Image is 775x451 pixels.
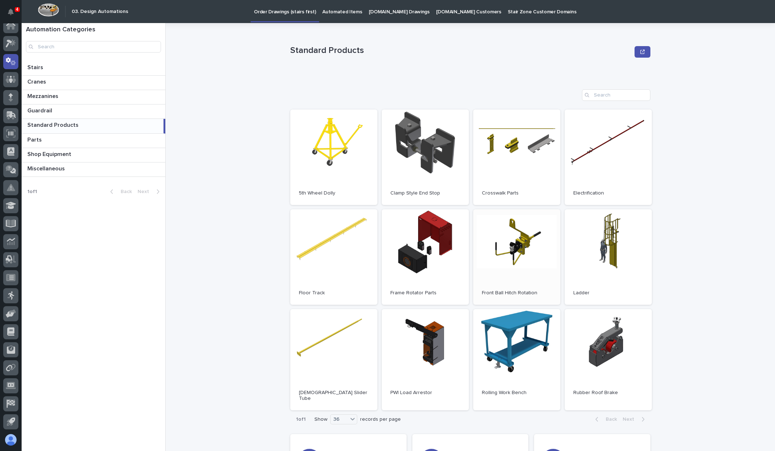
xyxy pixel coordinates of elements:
p: Standard Products [290,45,632,56]
button: Next [620,416,650,423]
p: Clamp Style End Stop [390,190,460,196]
p: records per page [360,416,401,423]
p: Frame Rotator Parts [390,290,460,296]
a: CranesCranes [22,76,165,90]
p: Ladder [573,290,643,296]
a: Rolling Work Bench [473,309,560,411]
p: Shop Equipment [27,149,73,158]
a: Rubber Roof Brake [565,309,652,411]
button: Notifications [3,4,18,19]
a: Floor Track [290,209,377,305]
div: Notifications4 [9,9,18,20]
p: Cranes [27,77,48,85]
p: 5th Wheel Dolly [299,190,369,196]
p: Guardrail [27,106,54,114]
span: Back [116,189,132,194]
a: Shop EquipmentShop Equipment [22,148,165,162]
span: Next [623,417,639,422]
p: Standard Products [27,120,80,129]
button: Next [135,188,165,195]
a: PWI Load Arrestor [382,309,469,411]
a: [DEMOGRAPHIC_DATA] Slider Tube [290,309,377,411]
p: Stairs [27,63,45,71]
a: MezzaninesMezzanines [22,90,165,104]
a: StairsStairs [22,61,165,76]
button: Back [590,416,620,423]
a: PartsParts [22,134,165,148]
h1: Automation Categories [26,26,161,34]
p: Front Ball Hitch Rotation [482,290,552,296]
button: users-avatar [3,432,18,447]
img: Workspace Logo [38,3,59,17]
a: Front Ball Hitch Rotation [473,209,560,305]
a: Ladder [565,209,652,305]
p: Mezzanines [27,91,60,100]
p: PWI Load Arrestor [390,390,460,396]
p: 1 of 1 [22,183,43,201]
p: Rolling Work Bench [482,390,552,396]
a: 5th Wheel Dolly [290,110,377,205]
a: GuardrailGuardrail [22,104,165,119]
a: Standard ProductsStandard Products [22,119,165,133]
p: Parts [27,135,43,143]
span: Back [601,417,617,422]
input: Search [26,41,161,53]
p: Electrification [573,190,643,196]
p: 1 of 1 [290,411,312,428]
a: Clamp Style End Stop [382,110,469,205]
a: Electrification [565,110,652,205]
span: Next [138,189,153,194]
a: MiscellaneousMiscellaneous [22,162,165,177]
p: Rubber Roof Brake [573,390,643,396]
h2: 03. Design Automations [72,9,128,15]
p: Miscellaneous [27,164,66,172]
p: Floor Track [299,290,369,296]
p: Crosswalk Parts [482,190,552,196]
p: [DEMOGRAPHIC_DATA] Slider Tube [299,390,369,402]
button: Back [104,188,135,195]
a: Frame Rotator Parts [382,209,469,305]
a: Crosswalk Parts [473,110,560,205]
p: 4 [16,7,18,12]
input: Search [582,89,650,101]
p: Show [314,416,327,423]
div: 36 [331,416,348,423]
